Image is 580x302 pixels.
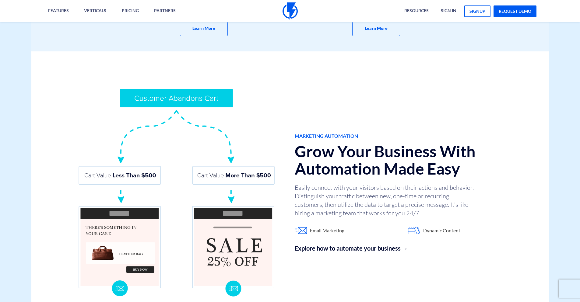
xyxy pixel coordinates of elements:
[352,20,400,36] button: Learn More
[464,5,490,17] a: signup
[423,227,460,234] span: Dynamic Content
[310,227,344,234] span: Email Marketing
[180,20,228,36] button: Learn More
[295,133,512,140] span: MARKETING AUTOMATION
[295,244,512,253] a: Explore how to automate your business →
[494,5,536,17] a: request demo
[295,143,512,177] h2: Grow Your Business With Automation Made Easy
[295,183,477,217] p: Easily connect with your visitors based on their actions and behavior. Distinguish your traffic b...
